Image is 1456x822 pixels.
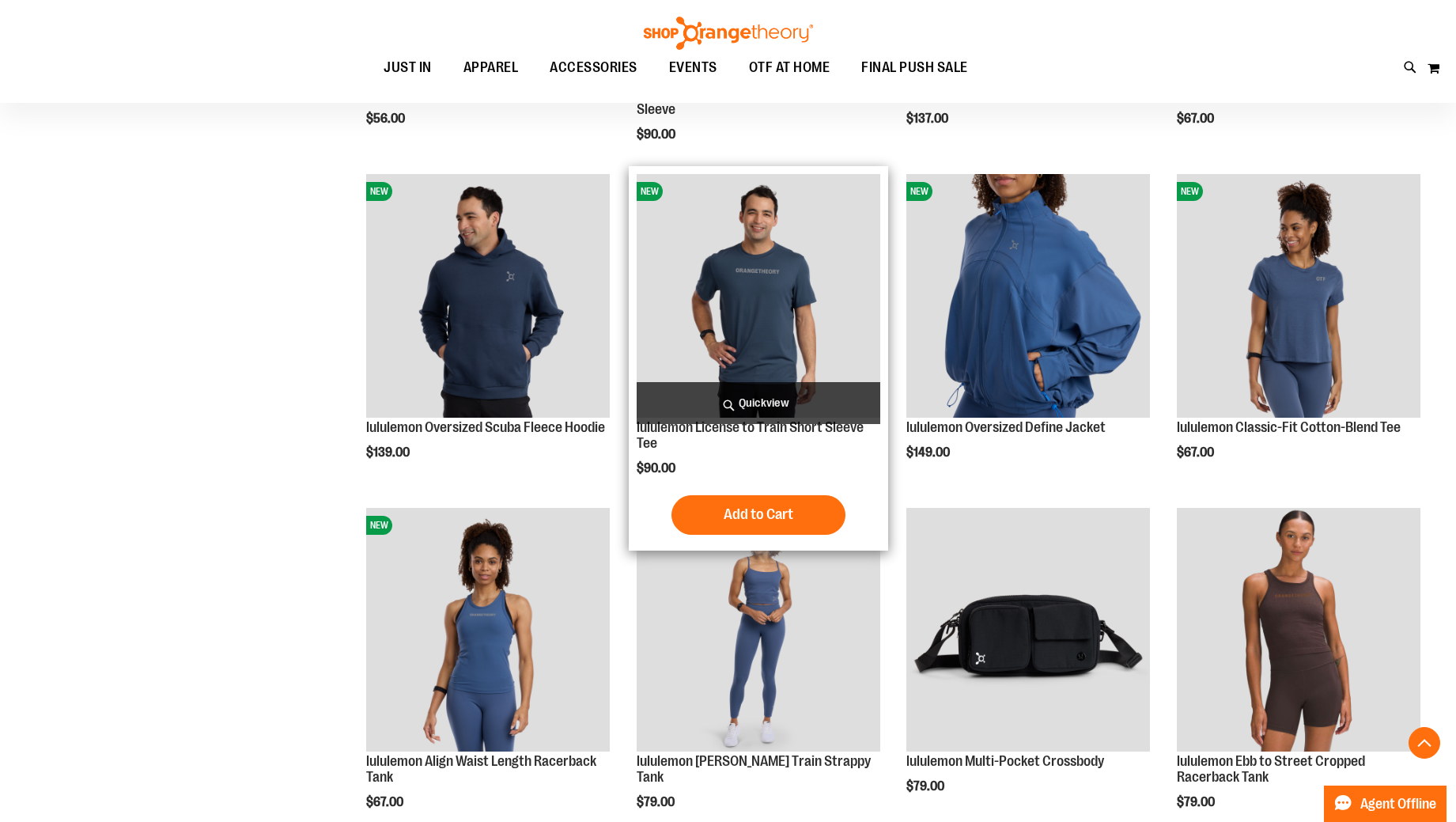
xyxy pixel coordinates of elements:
span: EVENTS [669,50,717,85]
span: NEW [637,182,663,201]
span: $56.00 [366,112,407,126]
a: lululemon Multi-Pocket Crossbody [906,508,1150,754]
a: lululemon Wunder Train Strappy TankNEW [637,508,880,754]
a: lululemon Oversized Define Jacket [906,419,1106,435]
span: $139.00 [366,445,412,460]
img: lululemon Oversized Define Jacket [906,174,1150,418]
a: lululemon [PERSON_NAME] Train Strappy Tank [637,753,871,785]
span: Agent Offline [1360,797,1436,812]
span: NEW [1177,182,1203,201]
img: lululemon Align Waist Length Racerback Tank [366,508,610,752]
span: JUST IN [384,50,432,85]
span: $67.00 [1177,112,1216,126]
a: lululemon Ebb to Street Cropped Racerback Tank [1177,508,1420,754]
a: lululemon Align Waist Length Racerback TankNEW [366,508,610,754]
img: lululemon Oversized Scuba Fleece Hoodie [366,174,610,418]
button: Agent Offline [1324,786,1447,822]
button: Back To Top [1409,727,1440,759]
a: lululemon License to Train Short Sleeve Tee [637,419,864,451]
span: $67.00 [366,795,406,809]
a: lululemon Ebb to Street Cropped Racerback Tank [1177,753,1365,785]
span: $90.00 [637,461,678,475]
span: NEW [906,182,932,201]
a: lululemon License to Train Short Sleeve TeeNEW [637,174,880,420]
a: Quickview [637,382,880,424]
span: $79.00 [1177,795,1217,809]
img: Shop Orangetheory [641,17,815,50]
img: lululemon Ebb to Street Cropped Racerback Tank [1177,508,1420,752]
div: product [1169,166,1428,500]
span: Add to Cart [724,506,793,523]
a: lululemon Oversized Define JacketNEW [906,174,1150,420]
a: lululemon Oversized Scuba Fleece HoodieNEW [366,174,610,420]
img: lululemon Classic-Fit Cotton-Blend Tee [1177,174,1420,418]
a: lululemon Oversized Scuba Fleece Hoodie [366,419,605,435]
span: NEW [366,516,392,535]
div: product [898,166,1158,500]
a: lululemon Multi-Pocket Crossbody [906,753,1104,769]
span: FINAL PUSH SALE [861,50,968,85]
span: OTF AT HOME [749,50,830,85]
img: lululemon Multi-Pocket Crossbody [906,508,1150,752]
a: lululemon Classic-Fit Cotton-Blend Tee [1177,419,1401,435]
span: APPAREL [463,50,519,85]
img: lululemon License to Train Short Sleeve Tee [637,174,880,418]
a: lululemon Classic-Fit Cotton-Blend TeeNEW [1177,174,1420,420]
div: product [629,166,888,551]
span: $79.00 [906,779,947,794]
div: product [358,166,618,500]
span: $79.00 [637,795,677,809]
img: lululemon Wunder Train Strappy Tank [637,508,880,752]
span: $149.00 [906,445,952,460]
span: ACCESSORIES [550,50,637,85]
span: $67.00 [1177,445,1216,460]
a: lululemon Align Waist Length Racerback Tank [366,753,596,785]
span: $137.00 [906,112,951,126]
button: Add to Cart [671,495,845,535]
span: $90.00 [637,127,678,142]
span: NEW [366,182,392,201]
